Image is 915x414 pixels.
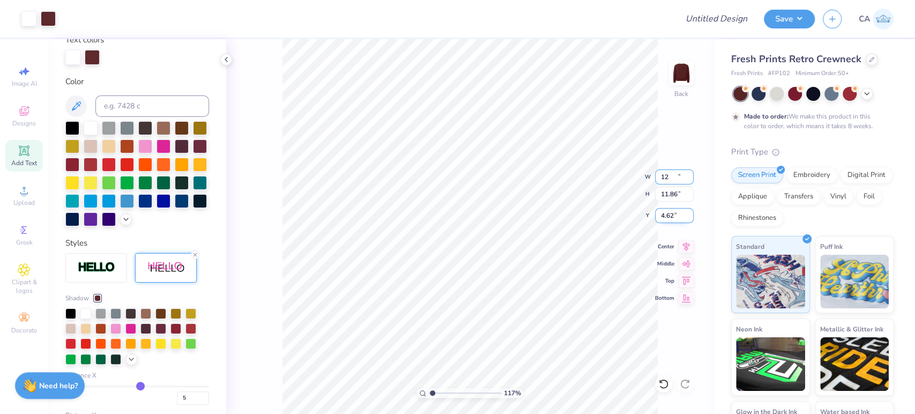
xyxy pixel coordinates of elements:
[78,261,115,273] img: Stroke
[744,112,876,131] div: We make this product in this color to order, which means it takes 8 weeks.
[731,146,894,158] div: Print Type
[674,89,688,99] div: Back
[731,167,783,183] div: Screen Print
[764,10,815,28] button: Save
[840,167,892,183] div: Digital Print
[655,243,674,250] span: Center
[820,241,843,252] span: Puff Ink
[820,255,889,308] img: Puff Ink
[655,277,674,285] span: Top
[731,210,783,226] div: Rhinestones
[736,241,764,252] span: Standard
[873,9,894,29] img: Chollene Anne Aranda
[39,381,78,391] strong: Need help?
[731,189,774,205] div: Applique
[736,337,805,391] img: Neon Ink
[859,13,870,25] span: CA
[65,76,209,88] div: Color
[65,371,96,380] span: Distance X
[823,189,853,205] div: Vinyl
[655,260,674,268] span: Middle
[859,9,894,29] a: CA
[795,69,849,78] span: Minimum Order: 50 +
[65,34,104,46] label: Text colors
[768,69,790,78] span: # FP102
[655,294,674,302] span: Bottom
[736,323,762,335] span: Neon Ink
[147,261,185,275] img: Shadow
[65,293,89,303] span: Shadow
[12,119,36,128] span: Designs
[11,326,37,335] span: Decorate
[16,238,33,247] span: Greek
[820,337,889,391] img: Metallic & Glitter Ink
[786,167,837,183] div: Embroidery
[736,255,805,308] img: Standard
[12,79,37,88] span: Image AI
[777,189,820,205] div: Transfers
[5,278,43,295] span: Clipart & logos
[95,95,209,117] input: e.g. 7428 c
[857,189,882,205] div: Foil
[671,62,692,84] img: Back
[11,159,37,167] span: Add Text
[731,53,861,65] span: Fresh Prints Retro Crewneck
[820,323,883,335] span: Metallic & Glitter Ink
[65,237,209,249] div: Styles
[731,69,763,78] span: Fresh Prints
[504,388,521,398] span: 117 %
[744,112,788,121] strong: Made to order:
[677,8,756,29] input: Untitled Design
[13,198,35,207] span: Upload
